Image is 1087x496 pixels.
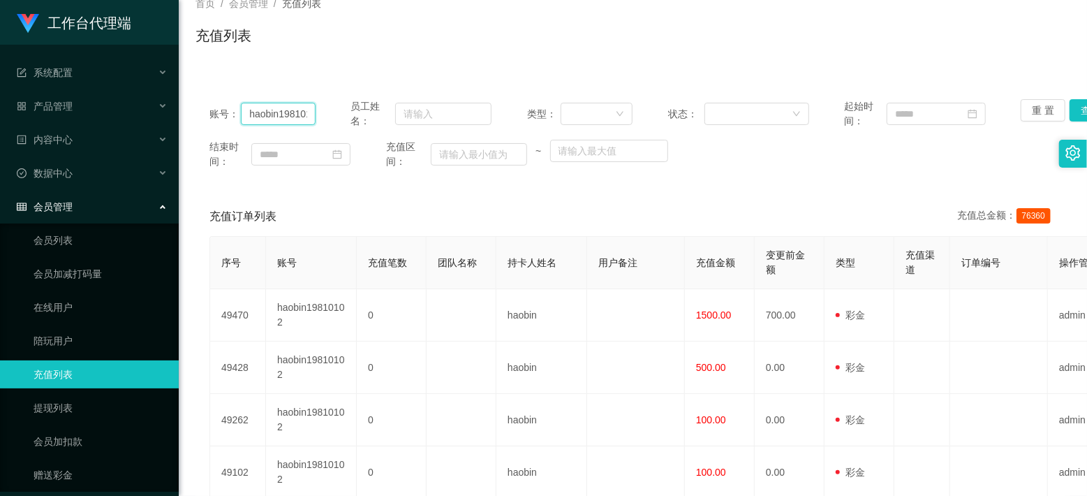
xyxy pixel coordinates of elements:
i: 图标: down [792,110,801,119]
td: 700.00 [755,289,825,342]
span: 变更前金额 [766,249,805,275]
td: haobin19810102 [266,342,357,394]
div: 充值总金额： [958,208,1056,225]
span: 充值渠道 [905,249,935,275]
span: 类型： [527,107,561,122]
span: 数据中心 [17,168,73,179]
td: 49262 [210,394,266,446]
input: 请输入 [241,103,315,125]
span: 类型 [836,257,855,268]
input: 请输入最大值 [550,140,668,162]
a: 提现列表 [34,394,168,422]
span: 序号 [221,257,241,268]
td: 0 [357,289,427,342]
span: 100.00 [696,414,726,425]
span: 持卡人姓名 [508,257,556,268]
span: 结束时间： [209,140,251,169]
span: 系统配置 [17,67,73,78]
span: 彩金 [836,309,865,321]
span: 充值金额 [696,257,735,268]
i: 图标: down [616,110,624,119]
span: 产品管理 [17,101,73,112]
span: 订单编号 [961,257,1000,268]
input: 请输入 [395,103,491,125]
img: logo.9652507e.png [17,14,39,34]
span: 账号 [277,257,297,268]
span: 状态： [668,107,704,122]
input: 请输入最小值为 [431,143,527,166]
i: 图标: table [17,202,27,212]
h1: 工作台代理端 [47,1,131,45]
td: haobin [496,342,587,394]
td: 49428 [210,342,266,394]
h1: 充值列表 [195,25,251,46]
i: 图标: profile [17,135,27,145]
span: 彩金 [836,362,865,373]
span: 充值区间： [386,140,431,169]
td: 0 [357,342,427,394]
a: 在线用户 [34,293,168,321]
span: 员工姓名： [350,99,395,129]
span: 账号： [209,107,241,122]
span: 团队名称 [438,257,477,268]
i: 图标: calendar [332,149,342,159]
a: 充值列表 [34,360,168,388]
i: 图标: form [17,68,27,78]
a: 会员加扣款 [34,428,168,455]
span: 彩金 [836,467,865,478]
a: 陪玩用户 [34,327,168,355]
span: 起始时间： [845,99,887,129]
td: 49470 [210,289,266,342]
span: 内容中心 [17,134,73,145]
button: 重 置 [1021,99,1065,122]
i: 图标: setting [1065,145,1081,161]
td: haobin19810102 [266,289,357,342]
i: 图标: check-circle-o [17,168,27,178]
span: 充值订单列表 [209,208,276,225]
td: haobin [496,394,587,446]
i: 图标: appstore-o [17,101,27,111]
span: 1500.00 [696,309,732,321]
span: 充值笔数 [368,257,407,268]
span: 用户备注 [598,257,637,268]
td: 0 [357,394,427,446]
span: 100.00 [696,467,726,478]
td: 0.00 [755,394,825,446]
td: 0.00 [755,342,825,394]
td: haobin [496,289,587,342]
i: 图标: calendar [968,109,977,119]
span: ~ [527,144,550,159]
a: 会员列表 [34,226,168,254]
span: 彩金 [836,414,865,425]
span: 500.00 [696,362,726,373]
a: 赠送彩金 [34,461,168,489]
a: 工作台代理端 [17,17,131,28]
a: 会员加减打码量 [34,260,168,288]
span: 会员管理 [17,201,73,212]
td: haobin19810102 [266,394,357,446]
span: 76360 [1016,208,1051,224]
